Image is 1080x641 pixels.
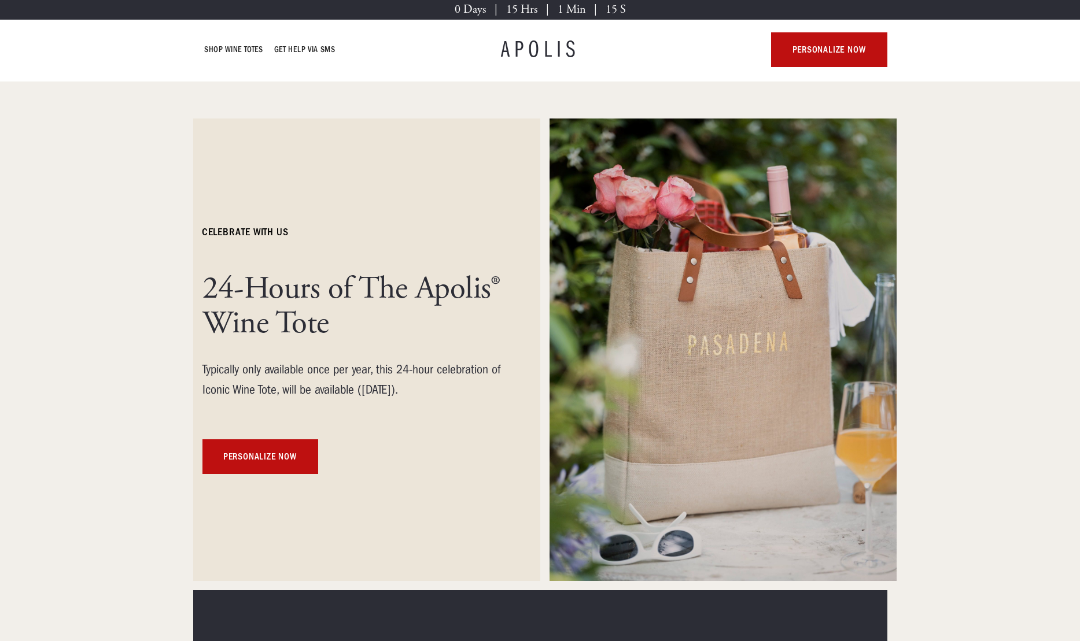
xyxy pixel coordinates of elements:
[202,272,503,341] h1: 24-Hours of The Apolis® Wine Tote
[202,360,503,400] div: Typically only available once per year, this 24-hour celebration of Iconic Wine Tote, will be ava...
[501,38,580,61] a: APOLIS
[202,225,289,239] h6: celebrate with us
[550,118,897,581] img: A market bag hanging on a chair at an event
[771,32,887,67] a: personalize now
[202,439,318,474] a: personalize now
[205,43,263,57] a: Shop Wine Totes
[274,43,336,57] a: GET HELP VIA SMS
